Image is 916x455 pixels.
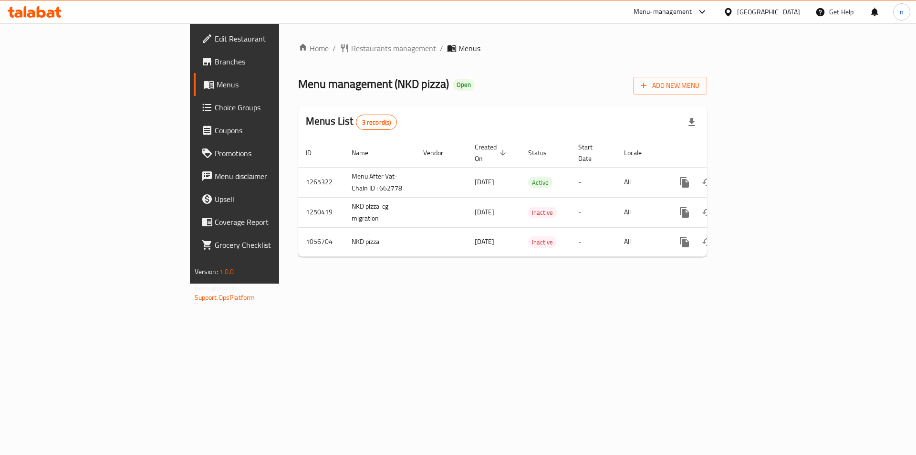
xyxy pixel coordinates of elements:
[194,142,343,165] a: Promotions
[578,141,605,164] span: Start Date
[194,96,343,119] a: Choice Groups
[528,147,559,159] span: Status
[633,77,707,95] button: Add New Menu
[194,119,343,142] a: Coupons
[475,176,494,188] span: [DATE]
[194,50,343,73] a: Branches
[340,42,436,54] a: Restaurants management
[194,233,343,256] a: Grocery Checklist
[458,42,480,54] span: Menus
[571,167,616,197] td: -
[306,114,397,130] h2: Menus List
[440,42,443,54] li: /
[352,147,381,159] span: Name
[194,188,343,211] a: Upsell
[215,125,335,136] span: Coupons
[571,227,616,256] td: -
[344,167,416,197] td: Menu After Vat- Chain ID : 662778
[616,197,666,227] td: All
[696,201,719,224] button: Change Status
[344,227,416,256] td: NKD pizza
[528,236,557,248] div: Inactive
[298,42,707,54] nav: breadcrumb
[215,33,335,44] span: Edit Restaurant
[356,115,397,130] div: Total records count
[528,237,557,248] span: Inactive
[616,167,666,197] td: All
[696,231,719,254] button: Change Status
[634,6,692,18] div: Menu-management
[475,235,494,248] span: [DATE]
[641,80,699,92] span: Add New Menu
[423,147,456,159] span: Vendor
[696,171,719,194] button: Change Status
[219,265,234,278] span: 1.0.0
[215,170,335,182] span: Menu disclaimer
[298,73,449,95] span: Menu management ( NKD pizza )
[194,211,343,233] a: Coverage Report
[217,79,335,90] span: Menus
[475,141,509,164] span: Created On
[344,197,416,227] td: NKD pizza-cg migration
[616,227,666,256] td: All
[215,102,335,113] span: Choice Groups
[194,27,343,50] a: Edit Restaurant
[215,239,335,251] span: Grocery Checklist
[306,147,324,159] span: ID
[528,207,557,218] span: Inactive
[194,73,343,96] a: Menus
[528,177,552,188] span: Active
[215,193,335,205] span: Upsell
[194,165,343,188] a: Menu disclaimer
[624,147,654,159] span: Locale
[195,291,255,304] a: Support.OpsPlatform
[215,56,335,67] span: Branches
[571,197,616,227] td: -
[195,265,218,278] span: Version:
[453,79,475,91] div: Open
[195,282,239,294] span: Get support on:
[356,118,397,127] span: 3 record(s)
[673,231,696,254] button: more
[666,138,772,168] th: Actions
[900,7,904,17] span: n
[215,216,335,228] span: Coverage Report
[298,138,772,257] table: enhanced table
[351,42,436,54] span: Restaurants management
[673,201,696,224] button: more
[680,111,703,134] div: Export file
[453,81,475,89] span: Open
[673,171,696,194] button: more
[215,148,335,159] span: Promotions
[737,7,800,17] div: [GEOGRAPHIC_DATA]
[475,206,494,218] span: [DATE]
